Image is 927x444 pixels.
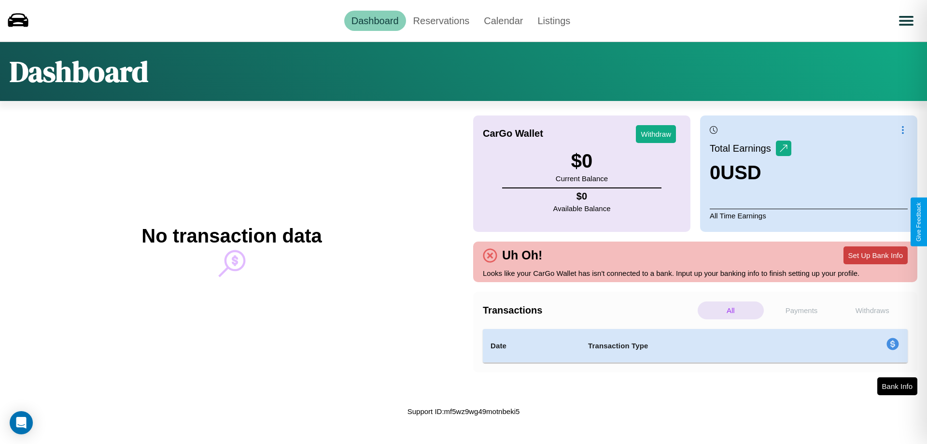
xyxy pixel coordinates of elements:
[483,329,908,363] table: simple table
[497,248,547,262] h4: Uh Oh!
[843,246,908,264] button: Set Up Bank Info
[839,301,905,319] p: Withdraws
[483,305,695,316] h4: Transactions
[10,411,33,434] div: Open Intercom Messenger
[710,209,908,222] p: All Time Earnings
[553,191,611,202] h4: $ 0
[636,125,676,143] button: Withdraw
[553,202,611,215] p: Available Balance
[483,128,543,139] h4: CarGo Wallet
[483,267,908,280] p: Looks like your CarGo Wallet has isn't connected to a bank. Input up your banking info to finish ...
[10,52,148,91] h1: Dashboard
[893,7,920,34] button: Open menu
[141,225,322,247] h2: No transaction data
[710,162,791,184] h3: 0 USD
[556,150,608,172] h3: $ 0
[769,301,835,319] p: Payments
[407,405,520,418] p: Support ID: mf5wz9wg49motnbeki5
[915,202,922,242] div: Give Feedback
[877,377,917,395] button: Bank Info
[477,11,530,31] a: Calendar
[406,11,477,31] a: Reservations
[710,140,776,157] p: Total Earnings
[556,172,608,185] p: Current Balance
[344,11,406,31] a: Dashboard
[698,301,764,319] p: All
[530,11,577,31] a: Listings
[491,340,573,352] h4: Date
[588,340,807,352] h4: Transaction Type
